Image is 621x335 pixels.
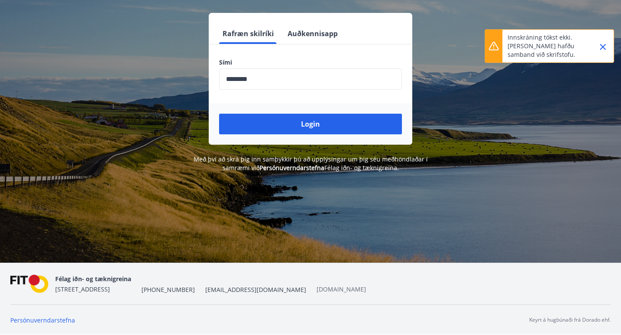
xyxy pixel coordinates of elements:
a: Persónuverndarstefna [260,164,324,172]
button: Login [219,114,402,134]
button: Close [596,40,610,54]
a: Persónuverndarstefna [10,316,75,324]
p: Innskráning tókst ekki. [PERSON_NAME] hafðu samband við skrifstofu. [508,33,583,59]
span: [STREET_ADDRESS] [55,285,110,293]
button: Auðkennisapp [284,23,341,44]
span: [PHONE_NUMBER] [141,285,195,294]
span: [EMAIL_ADDRESS][DOMAIN_NAME] [205,285,306,294]
label: Sími [219,58,402,67]
p: Keyrt á hugbúnaði frá Dorado ehf. [529,316,611,324]
a: [DOMAIN_NAME] [317,285,366,293]
span: Félag iðn- og tæknigreina [55,275,131,283]
img: FPQVkF9lTnNbbaRSFyT17YYeljoOGk5m51IhT0bO.png [10,275,48,293]
button: Rafræn skilríki [219,23,277,44]
span: Með því að skrá þig inn samþykkir þú að upplýsingar um þig séu meðhöndlaðar í samræmi við Félag i... [194,155,428,172]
